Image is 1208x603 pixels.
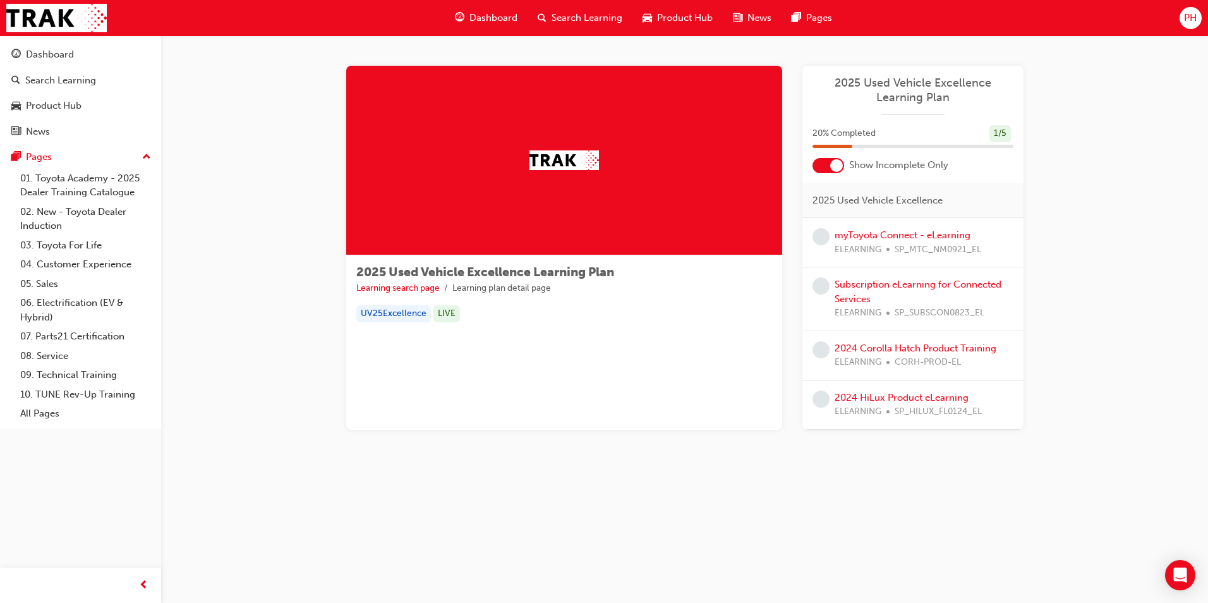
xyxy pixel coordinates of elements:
a: 05. Sales [15,274,156,294]
span: ELEARNING [835,355,881,370]
img: Trak [6,4,107,32]
img: Trak [529,150,599,170]
span: Dashboard [469,11,517,25]
a: 2024 Corolla Hatch Product Training [835,343,996,354]
button: Pages [5,145,156,169]
a: 2024 HiLux Product eLearning [835,392,969,403]
a: All Pages [15,404,156,423]
span: ELEARNING [835,306,881,320]
li: Learning plan detail page [452,281,551,296]
span: 2025 Used Vehicle Excellence Learning Plan [356,265,614,279]
a: Search Learning [5,69,156,92]
span: pages-icon [11,152,21,163]
span: prev-icon [139,578,148,594]
span: Pages [806,11,832,25]
span: 2025 Used Vehicle Excellence [812,193,943,208]
a: 06. Electrification (EV & Hybrid) [15,293,156,327]
div: LIVE [433,305,460,322]
a: 02. New - Toyota Dealer Induction [15,202,156,236]
a: 04. Customer Experience [15,255,156,274]
span: guage-icon [455,10,464,26]
a: search-iconSearch Learning [528,5,632,31]
span: PH [1184,11,1197,25]
span: SP_HILUX_FL0124_EL [895,405,982,419]
div: Dashboard [26,47,74,62]
a: guage-iconDashboard [445,5,528,31]
a: 09. Technical Training [15,365,156,385]
span: learningRecordVerb_NONE-icon [812,228,830,245]
span: search-icon [538,10,547,26]
a: 03. Toyota For Life [15,236,156,255]
a: News [5,120,156,143]
span: learningRecordVerb_NONE-icon [812,277,830,295]
span: search-icon [11,75,20,87]
button: DashboardSearch LearningProduct HubNews [5,40,156,145]
a: news-iconNews [723,5,782,31]
span: ELEARNING [835,405,881,419]
div: Product Hub [26,99,82,113]
div: 1 / 5 [989,125,1011,142]
span: 20 % Completed [812,126,876,141]
span: pages-icon [792,10,801,26]
span: up-icon [142,149,151,166]
div: Search Learning [25,73,96,88]
span: learningRecordVerb_NONE-icon [812,341,830,358]
span: Show Incomplete Only [849,158,948,173]
a: Learning search page [356,283,440,293]
button: PH [1180,7,1202,29]
span: SP_SUBSCON0823_EL [895,306,984,320]
a: myToyota Connect - eLearning [835,229,970,241]
span: learningRecordVerb_NONE-icon [812,391,830,408]
a: Subscription eLearning for Connected Services [835,279,1001,305]
div: Open Intercom Messenger [1165,560,1195,590]
a: pages-iconPages [782,5,842,31]
div: Pages [26,150,52,164]
span: News [747,11,771,25]
a: car-iconProduct Hub [632,5,723,31]
a: Dashboard [5,43,156,66]
span: Product Hub [657,11,713,25]
span: car-icon [11,100,21,112]
a: 2025 Used Vehicle Excellence Learning Plan [812,76,1013,104]
div: News [26,125,50,139]
a: 07. Parts21 Certification [15,327,156,346]
span: SP_MTC_NM0921_EL [895,243,981,257]
span: CORH-PROD-EL [895,355,961,370]
span: news-icon [11,126,21,138]
a: 10. TUNE Rev-Up Training [15,385,156,405]
span: Search Learning [552,11,622,25]
span: ELEARNING [835,243,881,257]
span: news-icon [733,10,742,26]
span: car-icon [643,10,652,26]
span: guage-icon [11,49,21,61]
a: 08. Service [15,346,156,366]
a: Product Hub [5,94,156,118]
a: 01. Toyota Academy - 2025 Dealer Training Catalogue [15,169,156,202]
div: UV25Excellence [356,305,431,322]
